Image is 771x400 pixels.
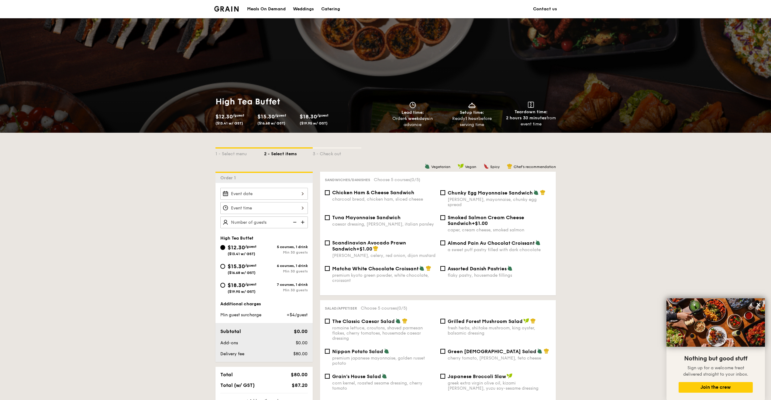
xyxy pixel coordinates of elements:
span: +$1.00 [356,246,372,252]
span: $87.20 [292,382,308,388]
span: Almond Pain Au Chocolat Croissant [448,240,535,246]
div: from event time [504,115,558,127]
span: ($13.41 w/ GST) [228,252,255,256]
input: Chunky Egg Mayonnaise Sandwich[PERSON_NAME], mayonnaise, chunky egg spread [440,190,445,195]
img: icon-reduce.1d2dbef1.svg [290,216,299,228]
img: icon-vegetarian.fe4039eb.svg [382,373,387,379]
img: icon-vegetarian.fe4039eb.svg [533,190,539,195]
input: Assorted Danish Pastriesflaky pastry, housemade fillings [440,266,445,271]
span: Teardown time: [515,109,548,114]
span: /guest [245,282,256,286]
span: $0.00 [296,340,308,346]
div: 6 courses, 1 drink [264,264,308,268]
span: $18.30 [228,282,245,289]
input: $12.30/guest($13.41 w/ GST)5 courses, 1 drinkMin 30 guests [220,245,225,250]
div: romaine lettuce, croutons, shaved parmesan flakes, cherry tomatoes, housemade caesar dressing [332,325,435,341]
span: Total (w/ GST) [220,382,255,388]
span: Min guest surcharge [220,312,261,318]
span: /guest [317,113,329,118]
span: Choose 5 courses [374,177,420,182]
input: Tuna Mayonnaise Sandwichcaesar dressing, [PERSON_NAME], italian parsley [325,215,330,220]
input: Number of guests [220,216,308,228]
input: Nippon Potato Saladpremium japanese mayonnaise, golden russet potato [325,349,330,354]
img: icon-vegan.f8ff3823.svg [523,318,529,324]
span: Delivery fee [220,351,244,356]
div: flaky pastry, housemade fillings [448,273,551,278]
span: /guest [275,113,286,118]
div: cherry tomato, [PERSON_NAME], feta cheese [448,356,551,361]
img: icon-chef-hat.a58ddaea.svg [373,246,378,251]
div: premium kyoto green powder, white chocolate, croissant [332,273,435,283]
span: Scandinavian Avocado Prawn Sandwich [332,240,406,252]
img: icon-chef-hat.a58ddaea.svg [544,348,549,354]
span: (0/5) [410,177,420,182]
img: icon-add.58712e84.svg [299,216,308,228]
span: (0/5) [397,306,407,311]
span: Vegan [465,165,476,169]
img: icon-teardown.65201eee.svg [528,102,534,108]
img: icon-chef-hat.a58ddaea.svg [402,318,408,324]
div: fresh herbs, shiitake mushroom, king oyster, balsamic dressing [448,325,551,336]
img: icon-chef-hat.a58ddaea.svg [540,190,546,195]
span: Add-ons [220,340,238,346]
span: High Tea Buffet [220,236,253,241]
span: /guest [245,263,256,268]
span: Vegetarian [431,165,450,169]
span: The Classic Caesar Salad [332,318,395,324]
div: Ready before serving time [445,116,499,128]
span: Sandwiches/Danishes [325,178,370,182]
img: icon-vegetarian.fe4039eb.svg [507,265,513,271]
span: ($16.68 w/ GST) [228,271,256,275]
img: icon-dish.430c3a2e.svg [467,102,477,108]
span: Choose 5 courses [361,306,407,311]
span: $0.00 [294,328,308,334]
div: a sweet puff pastry filled with dark chocolate [448,247,551,252]
span: ($13.41 w/ GST) [215,121,243,125]
span: ($19.95 w/ GST) [300,121,328,125]
span: $15.30 [257,113,275,120]
div: corn kernel, roasted sesame dressing, cherry tomato [332,381,435,391]
span: +$1.00 [472,220,488,226]
div: 3 - Check out [313,149,361,157]
div: caesar dressing, [PERSON_NAME], italian parsley [332,222,435,227]
input: Event date [220,188,308,200]
div: Order in advance [386,116,440,128]
span: /guest [233,113,244,118]
span: Smoked Salmon Cream Cheese Sandwich [448,215,524,226]
img: icon-chef-hat.a58ddaea.svg [530,318,536,324]
input: $15.30/guest($16.68 w/ GST)6 courses, 1 drinkMin 30 guests [220,264,225,269]
span: Chicken Ham & Cheese Sandwich [332,190,414,195]
div: Min 30 guests [264,288,308,292]
div: premium japanese mayonnaise, golden russet potato [332,356,435,366]
span: Chunky Egg Mayonnaise Sandwich [448,190,533,196]
span: Tuna Mayonnaise Sandwich [332,215,401,220]
input: Grilled Forest Mushroom Saladfresh herbs, shiitake mushroom, king oyster, balsamic dressing [440,319,445,324]
img: icon-vegetarian.fe4039eb.svg [384,348,389,354]
span: Setup time: [460,110,484,115]
a: Logotype [214,6,239,12]
img: icon-vegan.f8ff3823.svg [458,163,464,169]
div: 7 courses, 1 drink [264,282,308,287]
div: greek extra virgin olive oil, kizami [PERSON_NAME], yuzu soy-sesame dressing [448,381,551,391]
div: [PERSON_NAME], celery, red onion, dijon mustard [332,253,435,258]
span: Nothing but good stuff [684,355,747,362]
span: $80.00 [293,351,308,356]
img: icon-vegetarian.fe4039eb.svg [535,240,541,245]
div: charcoal bread, chicken ham, sliced cheese [332,197,435,202]
img: icon-vegetarian.fe4039eb.svg [395,318,401,324]
span: /guest [245,244,256,249]
span: Subtotal [220,328,241,334]
div: Additional charges [220,301,308,307]
input: Almond Pain Au Chocolat Croissanta sweet puff pastry filled with dark chocolate [440,240,445,245]
img: icon-spicy.37a8142b.svg [484,163,489,169]
div: caper, cream cheese, smoked salmon [448,227,551,233]
input: $18.30/guest($19.95 w/ GST)7 courses, 1 drinkMin 30 guests [220,283,225,288]
span: Matcha White Chocolate Croissant [332,266,418,272]
img: icon-chef-hat.a58ddaea.svg [507,163,512,169]
input: Scandinavian Avocado Prawn Sandwich+$1.00[PERSON_NAME], celery, red onion, dijon mustard [325,240,330,245]
img: Grain [214,6,239,12]
img: icon-vegetarian.fe4039eb.svg [537,348,542,354]
span: Salad/Appetiser [325,306,357,311]
strong: 4 weekdays [404,116,429,121]
input: Grain's House Saladcorn kernel, roasted sesame dressing, cherry tomato [325,374,330,379]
